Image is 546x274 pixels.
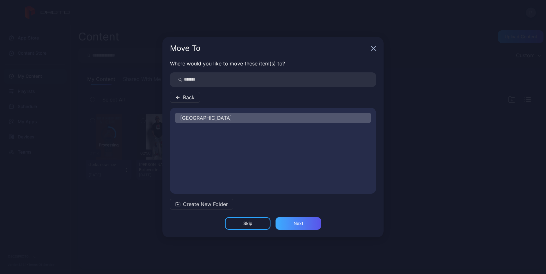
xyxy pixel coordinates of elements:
button: Create New Folder [170,199,233,210]
p: Where would you like to move these item(s) to? [170,60,376,67]
div: Skip [243,221,252,226]
span: [GEOGRAPHIC_DATA] [180,114,232,122]
button: Back [170,92,200,103]
div: Next [294,221,303,226]
span: Create New Folder [183,200,228,208]
button: Next [276,217,321,230]
span: Back [183,94,195,101]
div: Move To [170,45,368,52]
button: Skip [225,217,270,230]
